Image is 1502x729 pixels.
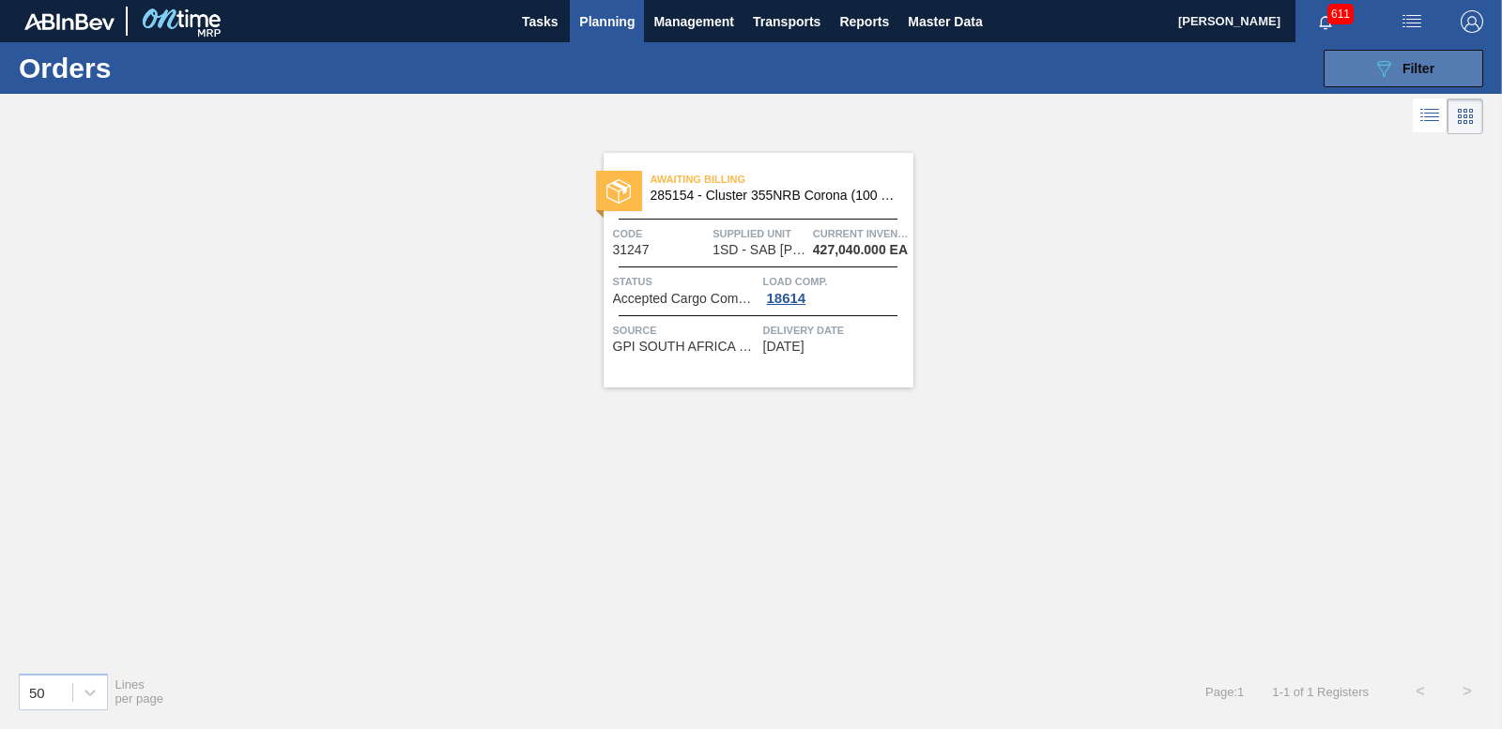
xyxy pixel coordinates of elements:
span: Code [613,224,709,243]
img: userActions [1401,10,1423,33]
span: Current inventory [813,224,909,243]
div: 18614 [763,291,810,306]
div: List Vision [1413,99,1448,134]
span: 1 - 1 of 1 Registers [1272,685,1369,699]
span: 611 [1327,4,1354,24]
button: < [1397,668,1444,715]
span: Master Data [908,10,982,33]
span: Status [613,272,759,291]
img: status [606,179,631,204]
span: Source [613,321,759,340]
div: 50 [29,684,45,700]
span: Transports [753,10,820,33]
span: Awaiting Billing [651,170,913,189]
span: Accepted Cargo Composition [613,292,759,306]
button: Notifications [1295,8,1356,35]
span: GPI SOUTH AFRICA PTY LTD [613,340,759,354]
span: 09/11/2025 [763,340,805,354]
a: Load Comp.18614 [763,272,909,306]
span: 31247 [613,243,650,257]
span: Delivery Date [763,321,909,340]
span: Tasks [519,10,560,33]
img: TNhmsLtSVTkK8tSr43FrP2fwEKptu5GPRR3wAAAABJRU5ErkJggg== [24,13,115,30]
img: Logout [1461,10,1483,33]
h1: Orders [19,57,291,79]
span: Supplied Unit [713,224,808,243]
span: Page : 1 [1205,685,1244,699]
button: > [1444,668,1491,715]
span: 427,040.000 EA [813,243,908,257]
span: Management [653,10,734,33]
button: Filter [1324,50,1483,87]
div: Card Vision [1448,99,1483,134]
span: Filter [1402,61,1434,76]
span: 1SD - SAB Rosslyn Brewery [713,243,806,257]
span: Planning [579,10,635,33]
span: Reports [839,10,889,33]
a: statusAwaiting Billing285154 - Cluster 355NRB Corona (100 Years)Code31247Supplied Unit1SD - SAB [... [590,153,913,387]
span: 285154 - Cluster 355NRB Corona (100 Years) [651,189,898,203]
span: Lines per page [115,677,164,706]
span: Load Comp. [763,272,909,291]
